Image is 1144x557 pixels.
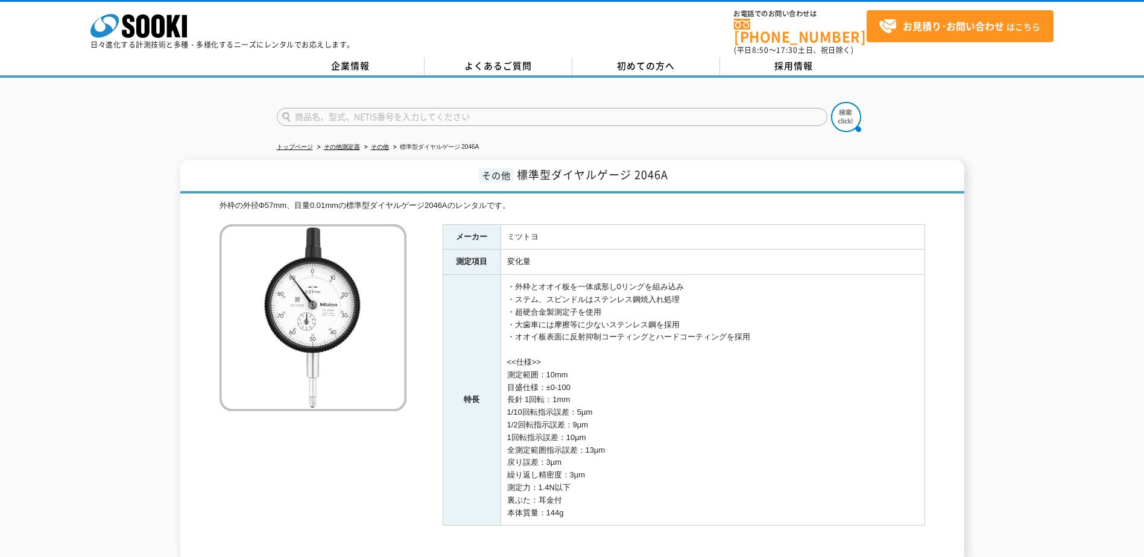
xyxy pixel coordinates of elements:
[501,275,924,526] td: ・外枠とオオイ板を一体成形し0リングを組み込み ・ステム、スピンドルはステンレス鋼焼入れ処理 ・超硬合金製測定子を使用 ・大歯車には摩擦等に少ないステンレス鋼を採用 ・オオイ板表面に反射抑制コー...
[720,57,868,75] a: 採用情報
[220,200,925,212] div: 外枠の外径Φ57mm、目量0.01mmの標準型ダイヤルゲージ2046Aのレンタルです。
[879,17,1040,36] span: はこちら
[501,250,924,275] td: 変化量
[572,57,720,75] a: 初めての方へ
[501,224,924,250] td: ミツトヨ
[752,45,769,55] span: 8:50
[867,10,1054,42] a: お見積り･お問い合わせはこちら
[776,45,798,55] span: 17:30
[903,19,1004,33] strong: お見積り･お問い合わせ
[734,19,867,43] a: [PHONE_NUMBER]
[371,143,389,150] a: その他
[277,108,827,126] input: 商品名、型式、NETIS番号を入力してください
[391,141,479,154] li: 標準型ダイヤルゲージ 2046A
[277,57,425,75] a: 企業情報
[479,168,514,182] span: その他
[277,143,313,150] a: トップページ
[324,143,360,150] a: その他測定器
[443,224,501,250] th: メーカー
[443,250,501,275] th: 測定項目
[831,102,861,132] img: btn_search.png
[617,59,675,72] span: 初めての方へ
[90,41,355,48] p: 日々進化する計測技術と多種・多様化するニーズにレンタルでお応えします。
[425,57,572,75] a: よくあるご質問
[734,45,853,55] span: (平日 ～ 土日、祝日除く)
[220,224,406,411] img: 標準型ダイヤルゲージ 2046A
[443,275,501,526] th: 特長
[517,166,668,183] span: 標準型ダイヤルゲージ 2046A
[734,10,867,17] span: お電話でのお問い合わせは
